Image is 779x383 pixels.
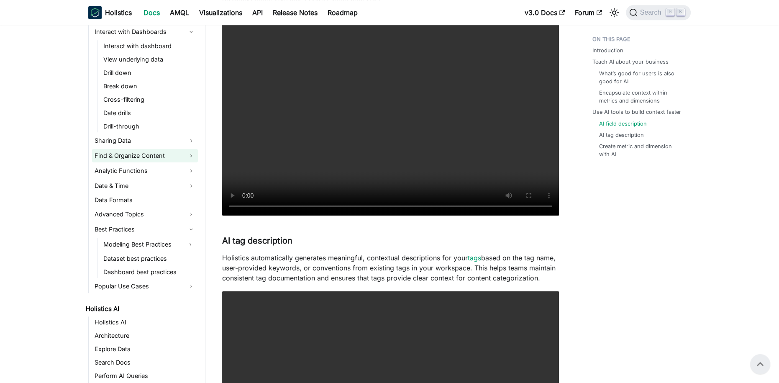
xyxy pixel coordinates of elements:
a: Break down [101,80,198,92]
video: Your browser does not support embedding video, but you can . [222,13,559,216]
kbd: K [676,8,685,16]
a: Search Docs [92,357,198,368]
a: Create metric and dimension with AI [599,142,682,158]
a: tags [468,254,481,262]
a: Analytic Functions [92,164,198,177]
a: AI field description [599,120,647,128]
span: Search [638,9,666,16]
a: View underlying data [101,54,198,65]
a: Holistics AI [83,303,198,315]
button: Expand sidebar category 'Modeling Best Practices' [183,238,198,251]
a: Data Formats [92,194,198,206]
a: Use AI tools to build context faster [592,108,681,116]
a: Popular Use Cases [92,280,198,293]
a: HolisticsHolistics [88,6,132,19]
a: API [247,6,268,19]
a: Interact with Dashboards [92,25,198,39]
a: Dataset best practices [101,253,198,265]
a: AI tag description [599,131,644,139]
a: Sharing Data [92,134,198,147]
button: Search (Command+K) [626,5,691,20]
a: Drill-through [101,121,198,132]
a: Dashboard best practices [101,266,198,278]
a: Roadmap [323,6,363,19]
p: Holistics automatically generates meaningful, contextual descriptions for your based on the tag n... [222,253,559,283]
a: AMQL [165,6,194,19]
a: Perform AI Queries [92,370,198,382]
a: Find & Organize Content [92,149,198,162]
a: Architecture [92,330,198,342]
kbd: ⌘ [666,8,674,16]
button: Scroll back to top [750,354,770,374]
a: Cross-filtering [101,94,198,105]
a: Modeling Best Practices [101,238,183,251]
a: Explore Data [92,343,198,355]
a: Drill down [101,67,198,79]
a: Release Notes [268,6,323,19]
img: Holistics [88,6,102,19]
a: Docs [138,6,165,19]
a: Date drills [101,107,198,119]
a: Forum [570,6,607,19]
a: Encapsulate context within metrics and dimensions [599,89,682,105]
a: v3.0 Docs [520,6,570,19]
a: Teach AI about your business [592,58,669,66]
h3: AI tag description [222,236,559,246]
button: Switch between dark and light mode (currently light mode) [607,6,621,19]
nav: Docs sidebar [80,25,205,383]
a: Advanced Topics [92,208,198,221]
a: Introduction [592,46,623,54]
a: What’s good for users is also good for AI [599,69,682,85]
a: Holistics AI [92,316,198,328]
a: Date & Time [92,179,198,193]
a: Best Practices [92,223,198,236]
a: Visualizations [194,6,247,19]
a: Interact with dashboard [101,40,198,52]
b: Holistics [105,8,132,18]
